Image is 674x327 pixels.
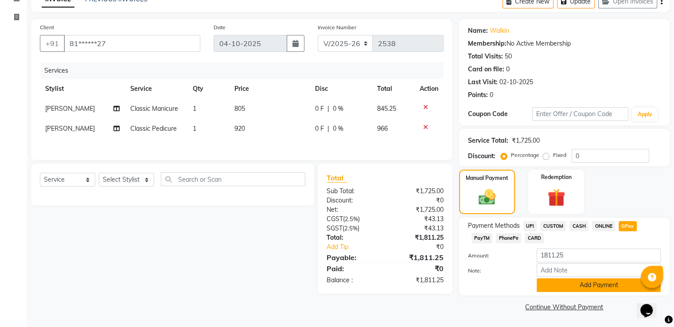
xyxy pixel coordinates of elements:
label: Manual Payment [466,174,508,182]
div: Name: [468,26,488,35]
th: Qty [187,79,229,99]
div: Discount: [320,196,385,205]
span: Classic Pedicure [130,125,177,132]
label: Redemption [541,173,572,181]
div: Payable: [320,252,385,263]
th: Service [125,79,187,99]
a: Add Tip [320,242,396,252]
label: Date [214,23,226,31]
div: 0 [506,65,510,74]
span: 2.5% [345,215,358,222]
span: | [327,104,329,113]
th: Total [372,79,414,99]
div: Total Visits: [468,52,503,61]
div: ₹0 [396,242,450,252]
span: | [327,124,329,133]
th: Disc [310,79,372,99]
span: PayTM [471,233,493,243]
div: ₹1,725.00 [385,187,450,196]
div: ₹1,811.25 [385,233,450,242]
div: ₹43.13 [385,224,450,233]
label: Amount: [461,252,530,260]
img: _cash.svg [473,187,501,207]
input: Search by Name/Mobile/Email/Code [64,35,200,52]
a: Continue Without Payment [461,303,668,312]
div: ₹1,725.00 [512,136,540,145]
iframe: chat widget [637,292,665,318]
div: Net: [320,205,385,214]
label: Note: [461,267,530,275]
span: 1 [193,125,196,132]
span: CARD [525,233,544,243]
span: 0 % [333,124,343,133]
div: No Active Membership [468,39,661,48]
label: Percentage [511,151,539,159]
div: ₹43.13 [385,214,450,224]
label: Invoice Number [318,23,356,31]
th: Action [414,79,444,99]
div: Card on file: [468,65,504,74]
span: 920 [234,125,245,132]
span: CGST [327,215,343,223]
span: 845.25 [377,105,396,113]
span: PhonePe [496,233,521,243]
span: [PERSON_NAME] [45,125,95,132]
span: SGST [327,224,343,232]
div: Coupon Code [468,109,532,119]
div: Paid: [320,263,385,274]
span: 2.5% [344,225,358,232]
span: ONLINE [592,221,615,231]
div: ( ) [320,224,385,233]
div: ₹1,811.25 [385,276,450,285]
span: 966 [377,125,388,132]
img: _gift.svg [542,187,571,209]
div: ₹1,725.00 [385,205,450,214]
div: Sub Total: [320,187,385,196]
span: Payment Methods [468,221,520,230]
div: 50 [505,52,512,61]
span: Classic Manicure [130,105,178,113]
button: +91 [40,35,65,52]
input: Enter Offer / Coupon Code [532,107,629,121]
button: Add Payment [537,278,661,292]
div: Services [41,62,450,79]
span: [PERSON_NAME] [45,105,95,113]
div: Service Total: [468,136,508,145]
a: Walkin [490,26,509,35]
span: Total [327,173,347,183]
span: 0 F [315,124,324,133]
th: Stylist [40,79,125,99]
div: ₹0 [385,263,450,274]
span: 805 [234,105,245,113]
span: 0 F [315,104,324,113]
div: Membership: [468,39,506,48]
div: Total: [320,233,385,242]
div: 0 [490,90,493,100]
div: Last Visit: [468,78,498,87]
div: Discount: [468,152,495,161]
span: 1 [193,105,196,113]
input: Add Note [537,263,661,277]
th: Price [229,79,310,99]
input: Amount [537,249,661,262]
div: 02-10-2025 [499,78,533,87]
div: Balance : [320,276,385,285]
div: ₹1,811.25 [385,252,450,263]
span: CUSTOM [540,221,566,231]
div: ( ) [320,214,385,224]
label: Fixed [553,151,566,159]
span: 0 % [333,104,343,113]
div: ₹0 [385,196,450,205]
span: UPI [523,221,537,231]
span: GPay [619,221,637,231]
label: Client [40,23,54,31]
div: Points: [468,90,488,100]
input: Search or Scan [161,172,305,186]
span: CASH [569,221,588,231]
button: Apply [632,108,657,121]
